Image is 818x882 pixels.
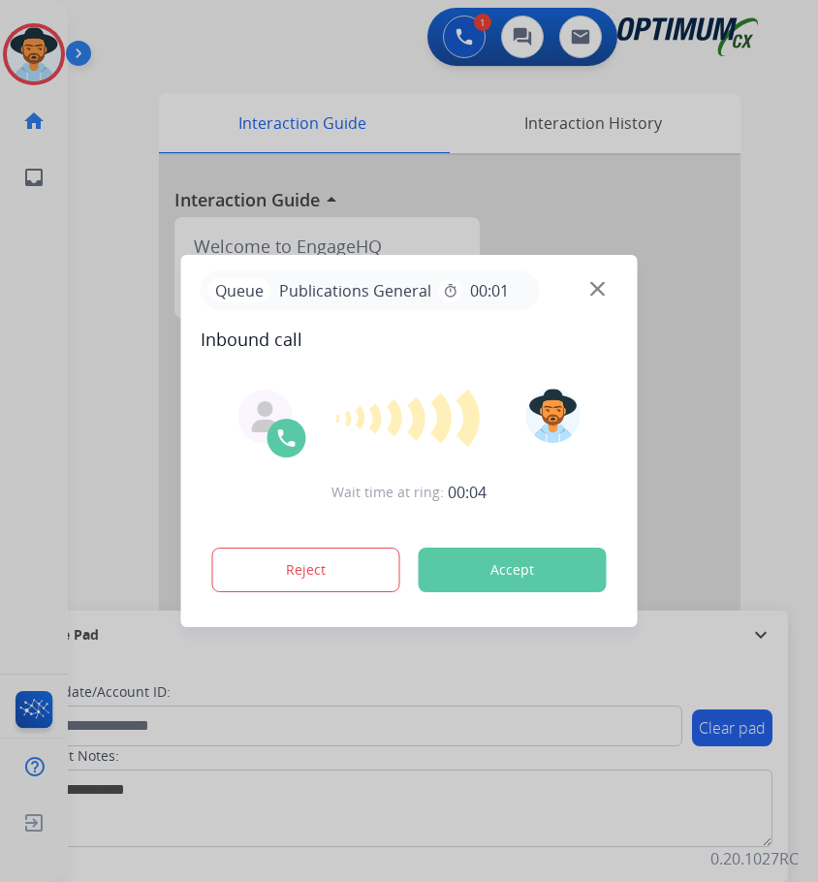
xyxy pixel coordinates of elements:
p: Queue [208,278,271,302]
span: Inbound call [201,326,618,353]
mat-icon: timer [443,283,458,299]
button: Reject [212,548,400,592]
p: 0.20.1027RC [710,847,799,870]
span: Publications General [271,279,439,302]
img: call-icon [275,426,299,450]
img: close-button [590,282,605,297]
span: 00:04 [448,481,487,504]
img: agent-avatar [250,401,281,432]
button: Accept [419,548,607,592]
span: 00:01 [470,279,509,302]
img: avatar [525,389,580,443]
span: Wait time at ring: [331,483,444,502]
